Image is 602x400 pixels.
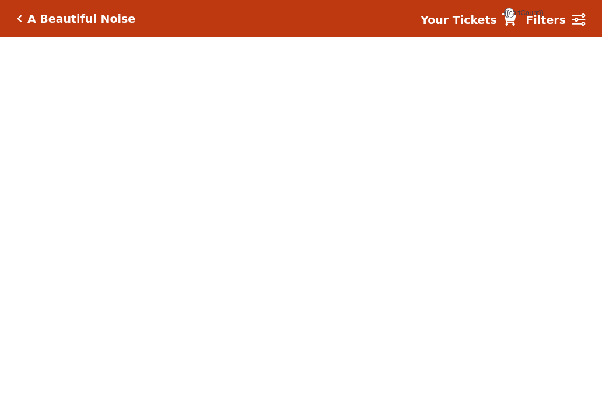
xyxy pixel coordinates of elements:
[504,8,514,18] span: {{cartCount}}
[526,12,585,29] a: Filters
[421,12,516,29] a: Your Tickets {{cartCount}}
[526,13,566,26] strong: Filters
[421,13,497,26] strong: Your Tickets
[27,12,135,26] h5: A Beautiful Noise
[17,15,22,23] a: Click here to go back to filters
